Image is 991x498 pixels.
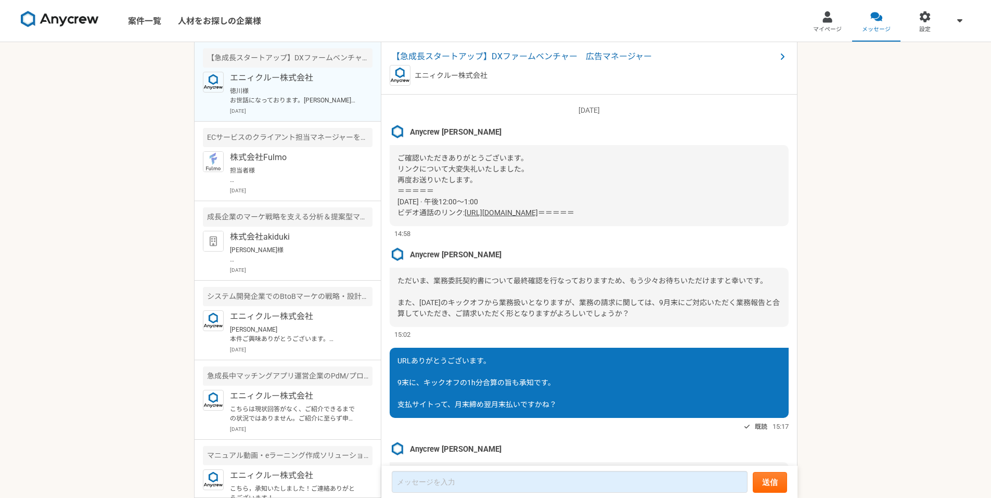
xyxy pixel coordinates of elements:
p: [PERSON_NAME] 本件ご興味ありがとうございます。 こちら案件ですが現状別の方で進んでおりご紹介が難しい状況でございます。ご紹介に至らず申し訳ございません。 引き続きよろしくお願い致します。 [230,325,358,344]
p: [DATE] [230,346,372,353]
span: Anycrew [PERSON_NAME] [410,126,501,138]
p: [PERSON_NAME]様 お世話になります、[PERSON_NAME]です。 ご丁寧なご連絡ありがとうございます。 徳川 [230,245,358,264]
div: 成長企業のマーケ戦略を支える分析＆提案型マーケター募集（業務委託） [203,207,372,227]
span: 15:17 [773,422,789,431]
p: 株式会社akiduki [230,231,358,243]
span: Anycrew [PERSON_NAME] [410,249,501,260]
img: logo_text_blue_01.png [203,390,224,411]
p: エニィクルー株式会社 [415,70,487,81]
div: 急成長中マッチングアプリ運営企業のPdM/プロダクト企画 [203,366,372,386]
p: [DATE] [230,107,372,115]
span: 15:02 [394,330,410,339]
img: logo_text_blue_01.png [390,65,410,86]
img: %E3%82%B9%E3%82%AF%E3%83%AA%E3%83%BC%E3%83%B3%E3%82%B7%E3%83%A7%E3%83%83%E3%83%88_2025-08-07_21.4... [390,124,405,140]
button: 送信 [753,472,787,493]
span: ＝＝＝＝＝ [538,208,574,217]
span: マイページ [813,25,842,34]
p: [DATE] [230,425,372,433]
p: こちらは現状回答がなく、ご紹介できるまでの状況ではありません。ご紹介に至らず申し訳ございません。 [230,404,358,423]
p: エニィクルー株式会社 [230,390,358,402]
span: 【急成長スタートアップ】DXファームベンチャー 広告マネージャー [392,50,776,63]
span: ご確認いただきありがとうございます。 リンクについて大変失礼いたしました。 再度お送りいたします。 ＝＝＝＝＝ [DATE] · 午後12:00～1:00 ビデオ通話のリンク: [397,154,529,217]
span: 14:58 [394,229,410,239]
img: logo_text_blue_01.png [203,469,224,490]
img: logo_text_blue_01.png [203,310,224,331]
img: %E3%82%B9%E3%82%AF%E3%83%AA%E3%83%BC%E3%83%B3%E3%82%B7%E3%83%A7%E3%83%83%E3%83%88_2025-08-07_21.4... [390,441,405,457]
div: マニュアル動画・eラーニング作成ソリューション展開ベンチャー マーケティング [203,446,372,465]
img: icon_01.jpg [203,151,224,172]
img: %E3%82%B9%E3%82%AF%E3%83%AA%E3%83%BC%E3%83%B3%E3%82%B7%E3%83%A7%E3%83%83%E3%83%88_2025-08-07_21.4... [390,247,405,263]
div: 【急成長スタートアップ】DXファームベンチャー 広告マネージャー [203,48,372,68]
p: 徳川様 お世話になっております。[PERSON_NAME]です。 先ほどキックオフにご参加いただきありがとうございました。 キックオフ時に[PERSON_NAME]様よりご共有いただきましたオン... [230,86,358,105]
div: ECサービスのクライアント担当マネージャーを募集！ [203,128,372,147]
p: エニィクルー株式会社 [230,72,358,84]
a: [URL][DOMAIN_NAME] [465,208,538,217]
p: [DATE] [230,187,372,194]
p: エニィクルー株式会社 [230,310,358,323]
img: logo_text_blue_01.png [203,72,224,93]
div: システム開発企業でのBtoBマーケの戦略・設計や実務までをリードできる人材を募集 [203,287,372,306]
p: [DATE] [230,266,372,274]
span: メッセージ [862,25,891,34]
span: Anycrew [PERSON_NAME] [410,443,501,455]
img: 8DqYSo04kwAAAAASUVORK5CYII= [21,11,99,28]
p: [DATE] [390,105,789,116]
p: エニィクルー株式会社 [230,469,358,482]
p: 株式会社Fulmo [230,151,358,164]
img: default_org_logo-42cde973f59100197ec2c8e796e4974ac8490bb5b08a0eb061ff975e4574aa76.png [203,231,224,252]
span: 既読 [755,421,767,433]
span: URLありがとうございます。 9末に、キックオフの1h分合算の旨も承知です。 支払サイトって、月末締め翌月末払いですかね？ [397,357,557,409]
p: 担当者様 お世話になります、[PERSON_NAME]です。 内容承知いたしました。 またご縁がございましたら、よろしくお願いいたします。 [230,166,358,185]
span: 設定 [919,25,931,34]
span: ただいま、業務委託契約書について最終確認を行なっておりますため、もう少々お待ちいただけますと幸いです。 また、[DATE]のキックオフから業務扱いとなりますが、業務の請求に関しては、9月末にご対... [397,277,780,318]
